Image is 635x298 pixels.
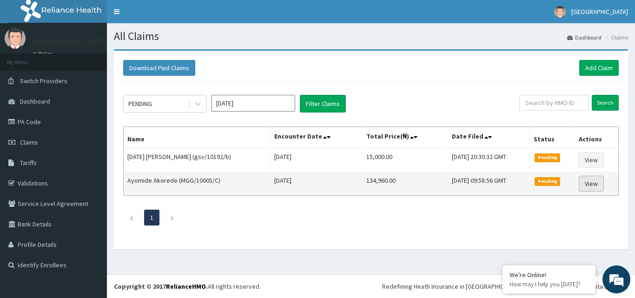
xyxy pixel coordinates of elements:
span: We're online! [54,90,128,184]
strong: Copyright © 2017 . [114,282,208,291]
th: Status [530,127,575,148]
td: 134,960.00 [363,172,448,196]
textarea: Type your message and hit 'Enter' [5,199,177,232]
a: RelianceHMO [166,282,206,291]
div: Redefining Heath Insurance in [GEOGRAPHIC_DATA] using Telemedicine and Data Science! [382,282,628,291]
span: Tariffs [20,159,37,167]
div: We're Online! [509,271,589,279]
button: Download Paid Claims [123,60,195,76]
span: Dashboard [20,97,50,106]
span: Pending [535,177,560,185]
span: Claims [20,138,38,146]
th: Name [124,127,271,148]
td: [DATE] 20:30:32 GMT [448,148,530,172]
span: Pending [535,153,560,162]
td: [DATE] [271,148,363,172]
input: Select Month and Year [212,95,295,112]
button: Filter Claims [300,95,346,113]
p: How may I help you today? [509,280,589,288]
p: [GEOGRAPHIC_DATA] [33,38,109,46]
div: Chat with us now [48,52,156,64]
a: View [579,152,604,168]
input: Search [592,95,619,111]
img: d_794563401_company_1708531726252_794563401 [17,46,38,70]
td: [DATE] 09:58:56 GMT [448,172,530,196]
footer: All rights reserved. [107,274,635,298]
a: Add Claim [579,60,619,76]
a: Previous page [129,213,133,222]
td: 15,000.00 [363,148,448,172]
a: Next page [170,213,174,222]
a: Dashboard [567,33,602,41]
li: Claims [602,33,628,41]
img: User Image [5,28,26,49]
th: Total Price(₦) [363,127,448,148]
th: Encounter Date [271,127,363,148]
td: Ayomide Akorede (MGG/10005/C) [124,172,271,196]
a: Online [33,51,55,57]
span: [GEOGRAPHIC_DATA] [571,7,628,16]
th: Date Filed [448,127,530,148]
td: [DATE] [PERSON_NAME] (gsv/10192/b) [124,148,271,172]
a: Page 1 is your current page [150,213,153,222]
div: Minimize live chat window [152,5,175,27]
span: Switch Providers [20,77,67,85]
a: View [579,176,604,192]
td: [DATE] [271,172,363,196]
img: User Image [554,6,566,18]
input: Search by HMO ID [519,95,589,111]
div: PENDING [128,99,152,108]
th: Actions [575,127,619,148]
h1: All Claims [114,30,628,42]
